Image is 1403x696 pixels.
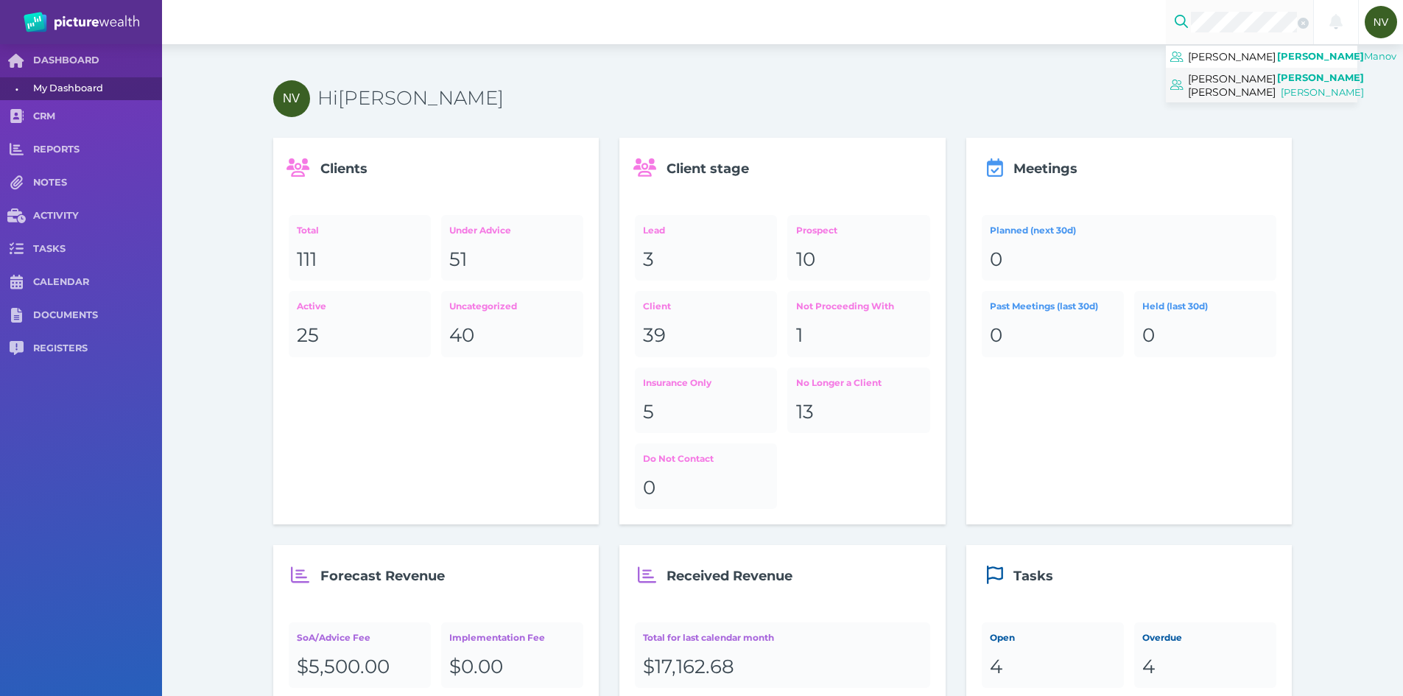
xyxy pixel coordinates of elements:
span: NV [283,91,300,105]
span: Meetings [1013,161,1077,177]
span: Active [297,300,326,312]
div: $5,500.00 [297,655,423,680]
span: [PERSON_NAME] [1281,86,1364,98]
a: Past Meetings (last 30d)0 [982,291,1124,356]
span: No Longer a Client [796,377,882,388]
div: 5 [643,400,769,425]
button: Clear [1297,16,1309,28]
div: $17,162.68 [643,655,921,680]
span: Lead [643,225,665,236]
div: 111 [297,247,423,273]
div: 25 [297,323,423,348]
span: Prospect [796,225,837,236]
a: [PERSON_NAME][PERSON_NAME]Manov [1166,46,1357,68]
span: Received Revenue [667,568,792,584]
span: DASHBOARD [33,55,162,67]
img: PW [24,12,139,32]
span: Open [990,632,1015,643]
a: Total for last calendar month$17,162.68 [635,622,930,688]
div: 3 [643,247,769,273]
span: Uncategorized [449,300,517,312]
span: Implementation Fee [449,632,545,643]
span: CALENDAR [33,276,162,289]
span: [PERSON_NAME] [1277,50,1364,62]
span: Past Meetings (last 30d) [990,300,1098,312]
span: NOTES [33,177,162,189]
div: Nancy Vos [273,80,310,117]
span: Held (last 30d) [1142,300,1208,312]
span: [PERSON_NAME] [1277,71,1364,83]
a: Held (last 30d)0 [1134,291,1276,356]
span: Tasks [1013,568,1053,584]
span: CRM [33,110,162,123]
a: Total111 [289,215,431,281]
span: NV [1374,16,1388,28]
div: 0 [1142,323,1268,348]
div: Nancy Vos [1365,6,1397,38]
span: Client stage [667,161,749,177]
a: Planned (next 30d)0 [982,215,1277,281]
a: Under Advice51 [441,215,583,281]
span: DOCUMENTS [33,309,162,322]
span: REPORTS [33,144,162,156]
div: 1 [796,323,922,348]
span: Not Proceeding With [796,300,894,312]
span: Total for last calendar month [643,632,774,643]
span: TASKS [33,243,162,256]
span: Overdue [1142,632,1182,643]
span: Insurance Only [643,377,711,388]
span: Forecast Revenue [320,568,445,584]
div: $0.00 [449,655,575,680]
span: Clients [320,161,368,177]
a: [PERSON_NAME] [PERSON_NAME][PERSON_NAME][PERSON_NAME] [1166,68,1357,102]
div: 51 [449,247,575,273]
span: REGISTERS [33,342,162,355]
div: 40 [449,323,575,348]
span: Client [643,300,671,312]
span: My Dashboard [33,77,157,100]
span: SoA/Advice Fee [297,632,370,643]
div: 13 [796,400,922,425]
div: 0 [643,476,769,501]
div: 4 [1142,655,1268,680]
div: 39 [643,323,769,348]
span: Do Not Contact [643,453,714,464]
span: [PERSON_NAME] [1188,47,1276,66]
span: Manov [1364,50,1396,62]
div: 10 [796,247,922,273]
div: 4 [990,655,1116,680]
div: 0 [990,247,1268,273]
span: ACTIVITY [33,210,162,222]
div: 0 [990,323,1116,348]
a: Active25 [289,291,431,356]
span: Planned (next 30d) [990,225,1076,236]
span: Total [297,225,319,236]
span: Under Advice [449,225,511,236]
h3: Hi [PERSON_NAME] [317,86,1293,111]
span: [PERSON_NAME] [PERSON_NAME] [1188,69,1276,102]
